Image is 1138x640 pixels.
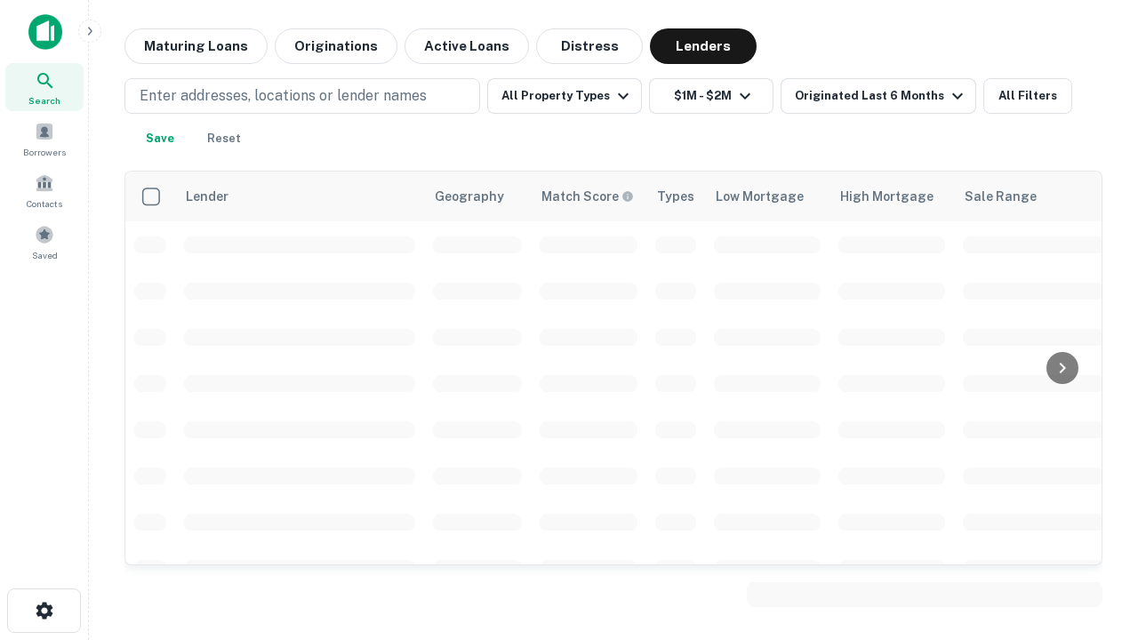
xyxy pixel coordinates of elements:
button: Reset [196,121,252,156]
th: Geography [424,172,531,221]
h6: Match Score [541,187,630,206]
div: Lender [186,186,228,207]
a: Saved [5,218,84,266]
button: All Filters [983,78,1072,114]
button: All Property Types [487,78,642,114]
div: High Mortgage [840,186,934,207]
button: Maturing Loans [124,28,268,64]
span: Contacts [27,196,62,211]
div: Capitalize uses an advanced AI algorithm to match your search with the best lender. The match sco... [541,187,634,206]
a: Search [5,63,84,111]
a: Contacts [5,166,84,214]
th: Low Mortgage [705,172,829,221]
div: Geography [435,186,504,207]
button: $1M - $2M [649,78,773,114]
span: Search [28,93,60,108]
button: Save your search to get updates of matches that match your search criteria. [132,121,188,156]
span: Borrowers [23,145,66,159]
button: Active Loans [405,28,529,64]
div: Low Mortgage [716,186,804,207]
th: Types [646,172,705,221]
div: Types [657,186,694,207]
iframe: Chat Widget [1049,441,1138,526]
button: Originations [275,28,397,64]
th: Sale Range [954,172,1114,221]
span: Saved [32,248,58,262]
a: Borrowers [5,115,84,163]
button: Enter addresses, locations or lender names [124,78,480,114]
div: Originated Last 6 Months [795,85,968,107]
th: High Mortgage [829,172,954,221]
img: capitalize-icon.png [28,14,62,50]
div: Sale Range [965,186,1037,207]
button: Originated Last 6 Months [781,78,976,114]
p: Enter addresses, locations or lender names [140,85,427,107]
th: Lender [175,172,424,221]
button: Lenders [650,28,757,64]
button: Distress [536,28,643,64]
th: Capitalize uses an advanced AI algorithm to match your search with the best lender. The match sco... [531,172,646,221]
